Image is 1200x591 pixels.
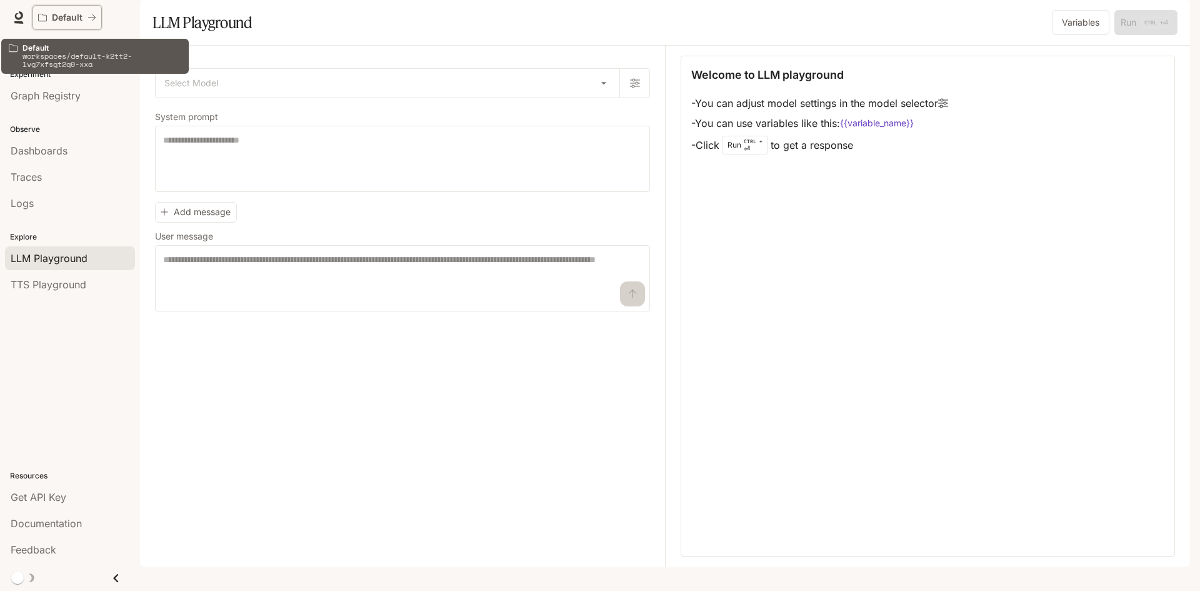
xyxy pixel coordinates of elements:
[691,93,948,113] li: - You can adjust model settings in the model selector
[155,232,213,241] p: User message
[744,138,762,145] p: CTRL +
[152,10,252,35] h1: LLM Playground
[156,69,619,98] div: Select Model
[32,5,102,30] button: All workspaces
[691,66,844,83] p: Welcome to LLM playground
[722,136,768,154] div: Run
[164,77,218,89] span: Select Model
[22,44,181,52] p: Default
[22,52,181,68] p: workspaces/default-k2tt2-lvg7xfsgt2q0-xxa
[691,113,948,133] li: - You can use variables like this:
[1052,10,1109,35] button: Variables
[840,117,914,129] code: {{variable_name}}
[691,133,948,157] li: - Click to get a response
[744,138,762,153] p: ⏎
[155,202,237,223] button: Add message
[155,113,218,121] p: System prompt
[52,13,82,23] p: Default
